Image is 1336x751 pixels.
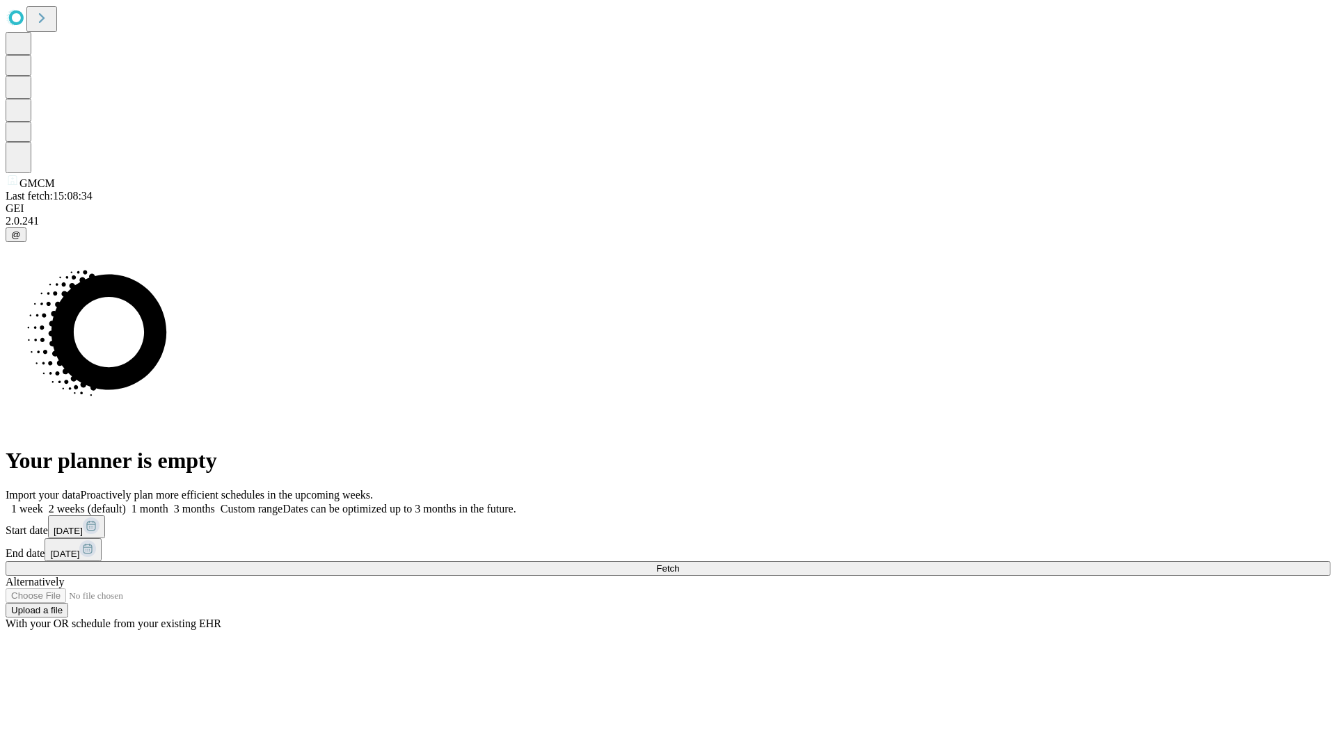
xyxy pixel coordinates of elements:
[6,190,93,202] span: Last fetch: 15:08:34
[81,489,373,501] span: Proactively plan more efficient schedules in the upcoming weeks.
[221,503,283,515] span: Custom range
[656,563,679,574] span: Fetch
[11,503,43,515] span: 1 week
[6,576,64,588] span: Alternatively
[19,177,55,189] span: GMCM
[132,503,168,515] span: 1 month
[283,503,516,515] span: Dates can be optimized up to 3 months in the future.
[54,526,83,536] span: [DATE]
[50,549,79,559] span: [DATE]
[11,229,21,240] span: @
[6,515,1330,538] div: Start date
[45,538,102,561] button: [DATE]
[6,538,1330,561] div: End date
[48,515,105,538] button: [DATE]
[6,489,81,501] span: Import your data
[6,603,68,617] button: Upload a file
[49,503,126,515] span: 2 weeks (default)
[174,503,215,515] span: 3 months
[6,215,1330,227] div: 2.0.241
[6,617,221,629] span: With your OR schedule from your existing EHR
[6,202,1330,215] div: GEI
[6,448,1330,474] h1: Your planner is empty
[6,561,1330,576] button: Fetch
[6,227,26,242] button: @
